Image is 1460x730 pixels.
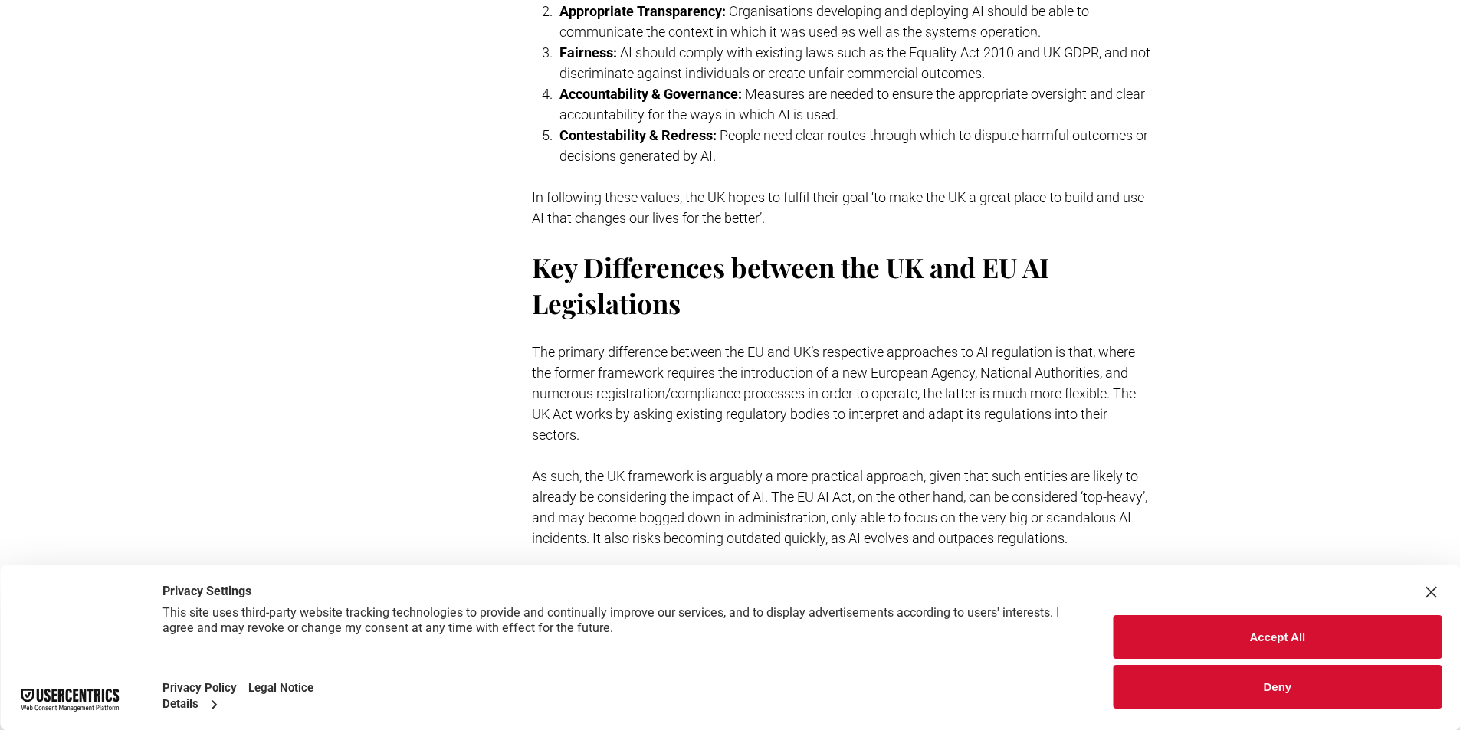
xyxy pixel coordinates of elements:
span: Contestability & Redress: [559,127,717,143]
span: Accountability & Governance: [559,86,742,102]
a: STARTUPS [1141,26,1209,50]
span: Key Differences between the UK and EU AI Legislations [532,249,1049,321]
span: As such, the UK framework is arguably a more practical approach, given that such entities are lik... [532,468,1147,546]
span: In following these values, the UK hopes to fulfil their goal ‘to make the UK a great place to bui... [532,189,1144,226]
a: MARKETS [1061,26,1141,50]
span: The primary difference between the EU and UK’s respective approaches to AI regulation is that, wh... [532,344,1136,443]
a: CONTACT [1364,26,1429,50]
a: INSIGHTS [1299,26,1364,50]
a: HOME [768,26,815,50]
span: AI should comply with existing laws such as the Equality Act 2010 and UK GDPR, and not discrimina... [559,44,1150,81]
a: ABOUT [815,26,882,50]
a: OUR PEOPLE [881,26,963,50]
span: People need clear routes through which to dispute harmful outcomes or decisions generated by AI. [559,127,1148,164]
span: Measures are needed to ensure the appropriate oversight and clear accountability for the ways in ... [559,86,1145,123]
a: CASE STUDIES [1210,26,1299,50]
a: WHAT WE DO [963,26,1061,50]
a: Your Business Transformed | Cambridge Management Consulting [60,24,202,40]
img: Go to Homepage [60,21,202,66]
